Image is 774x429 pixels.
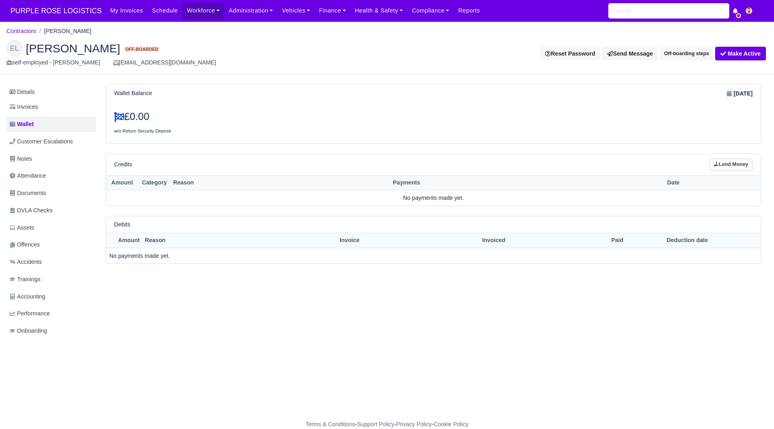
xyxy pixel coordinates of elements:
a: Contractors [6,28,36,34]
a: Onboarding [6,323,96,339]
span: Attendance [10,171,46,180]
button: Reset Password [540,47,600,60]
li: [PERSON_NAME] [36,27,92,36]
a: Terms & Conditions [306,421,355,427]
a: Details [6,85,96,99]
span: Documents [10,189,46,198]
a: DVLA Checks [6,203,96,218]
a: Compliance [408,3,454,19]
th: Category [138,175,171,190]
button: Off-boarding steps [660,47,714,60]
span: Invoices [10,102,38,112]
span: Assets [10,223,34,232]
th: Invoiced [417,233,570,248]
a: Wallet [6,116,96,132]
th: Amount [106,175,138,190]
a: Health & Safety [350,3,408,19]
h6: Wallet Balance [114,90,152,97]
a: Invoices [6,99,96,115]
a: Accidents [6,254,96,270]
span: Notes [10,154,32,164]
span: DVLA Checks [10,206,52,215]
a: Privacy Policy [396,421,432,427]
a: Performance [6,306,96,321]
a: Offences [6,237,96,253]
th: Invoice [282,233,417,248]
td: No payments made yet. [106,248,745,263]
span: Offences [10,240,40,249]
span: [PERSON_NAME] [26,43,120,54]
span: Trainings [10,275,40,284]
th: Deduction date [664,233,745,248]
div: - - - [157,420,617,429]
span: Off-boarded [123,46,160,52]
div: Erhan Letif [0,34,774,74]
small: w/o Return Security Deposit [114,128,171,133]
a: Support Policy [357,421,394,427]
th: Reason [142,233,282,248]
div: EL [6,40,23,56]
th: Paid [570,233,664,248]
a: Customer Escalations [6,134,96,149]
button: Make Active [715,47,766,60]
span: Wallet [10,120,34,129]
a: Attendance [6,168,96,184]
a: My Invoices [106,3,148,19]
h6: Credits [114,161,132,168]
span: Onboarding [10,326,47,336]
h6: Debits [114,221,130,228]
a: Reports [454,3,485,19]
a: Administration [224,3,277,19]
div: [EMAIL_ADDRESS][DOMAIN_NAME] [113,58,216,67]
th: Amount [106,233,142,248]
a: Workforce [183,3,225,19]
a: Finance [314,3,350,19]
span: Accidents [10,257,42,267]
span: Performance [10,309,50,318]
a: Vehicles [278,3,315,19]
a: Assets [6,220,96,236]
a: Lend Money [709,159,753,170]
th: Reason [171,175,390,190]
div: self-employed - [PERSON_NAME] [6,58,100,67]
input: Search... [608,3,729,19]
a: PURPLE ROSE LOGISTICS [6,3,106,19]
a: Schedule [148,3,182,19]
span: Accounting [10,292,46,301]
a: Documents [6,185,96,201]
a: Send Message [602,47,658,60]
span: Customer Escalations [10,137,73,146]
th: Payments [390,175,664,190]
th: Date [664,175,717,190]
a: Notes [6,151,96,167]
h3: £0.00 [114,111,427,123]
a: Cookie Policy [434,421,468,427]
a: Trainings [6,271,96,287]
strong: [DATE] [734,89,753,98]
td: No payments made yet. [106,190,761,206]
a: Accounting [6,289,96,305]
